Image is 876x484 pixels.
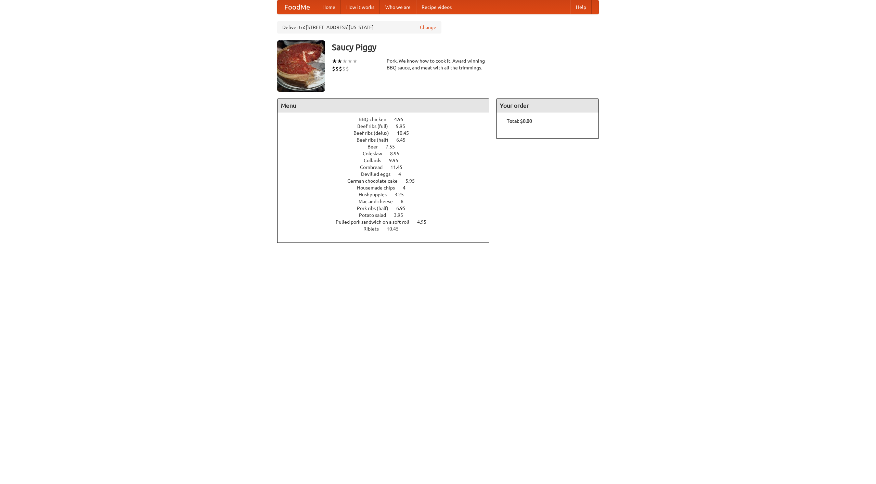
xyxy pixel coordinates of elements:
li: ★ [342,57,347,65]
div: Pork. We know how to cook it. Award-winning BBQ sauce, and meat with all the trimmings. [387,57,489,71]
a: Beer 7.55 [368,144,408,149]
a: FoodMe [278,0,317,14]
span: Housemade chips [357,185,402,191]
a: German chocolate cake 5.95 [347,178,427,184]
span: 11.45 [390,165,409,170]
h4: Your order [497,99,598,113]
span: Devilled eggs [361,171,397,177]
a: Coleslaw 8.95 [363,151,412,156]
li: $ [335,65,339,73]
a: Mac and cheese 6 [359,199,416,204]
a: Pork ribs (half) 6.95 [357,206,418,211]
span: 6.95 [396,206,412,211]
span: Cornbread [360,165,389,170]
a: Home [317,0,341,14]
a: Riblets 10.45 [363,226,411,232]
h4: Menu [278,99,489,113]
a: Potato salad 3.95 [359,212,416,218]
span: 6.45 [396,137,412,143]
h3: Saucy Piggy [332,40,599,54]
span: Beef ribs (full) [357,123,395,129]
span: Hushpuppies [359,192,394,197]
li: $ [346,65,349,73]
li: ★ [337,57,342,65]
span: Beef ribs (half) [357,137,395,143]
span: 10.45 [387,226,405,232]
li: ★ [352,57,358,65]
span: Coleslaw [363,151,389,156]
a: Help [570,0,592,14]
img: angular.jpg [277,40,325,92]
li: ★ [332,57,337,65]
a: Cornbread 11.45 [360,165,415,170]
a: Pulled pork sandwich on a soft roll 4.95 [336,219,439,225]
span: 8.95 [390,151,406,156]
a: Devilled eggs 4 [361,171,414,177]
span: Collards [364,158,388,163]
a: Who we are [380,0,416,14]
span: 9.95 [396,123,412,129]
a: How it works [341,0,380,14]
span: Beef ribs (delux) [353,130,396,136]
a: Collards 9.95 [364,158,411,163]
span: 4 [403,185,412,191]
a: BBQ chicken 4.95 [359,117,416,122]
span: 10.45 [397,130,416,136]
li: $ [332,65,335,73]
span: 4 [398,171,408,177]
span: 6 [401,199,410,204]
li: ★ [347,57,352,65]
span: Pork ribs (half) [357,206,395,211]
span: Beer [368,144,385,149]
li: $ [342,65,346,73]
span: 4.95 [394,117,410,122]
div: Deliver to: [STREET_ADDRESS][US_STATE] [277,21,441,34]
a: Beef ribs (half) 6.45 [357,137,418,143]
span: Mac and cheese [359,199,400,204]
span: 5.95 [405,178,422,184]
span: Riblets [363,226,386,232]
span: Potato salad [359,212,393,218]
span: Pulled pork sandwich on a soft roll [336,219,416,225]
a: Recipe videos [416,0,457,14]
span: 3.95 [394,212,410,218]
span: 4.95 [417,219,433,225]
b: Total: $0.00 [507,118,532,124]
span: 3.25 [395,192,411,197]
span: BBQ chicken [359,117,393,122]
span: German chocolate cake [347,178,404,184]
li: $ [339,65,342,73]
a: Housemade chips 4 [357,185,418,191]
span: 9.95 [389,158,405,163]
a: Change [420,24,436,31]
a: Hushpuppies 3.25 [359,192,416,197]
a: Beef ribs (full) 9.95 [357,123,418,129]
a: Beef ribs (delux) 10.45 [353,130,422,136]
span: 7.55 [386,144,402,149]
